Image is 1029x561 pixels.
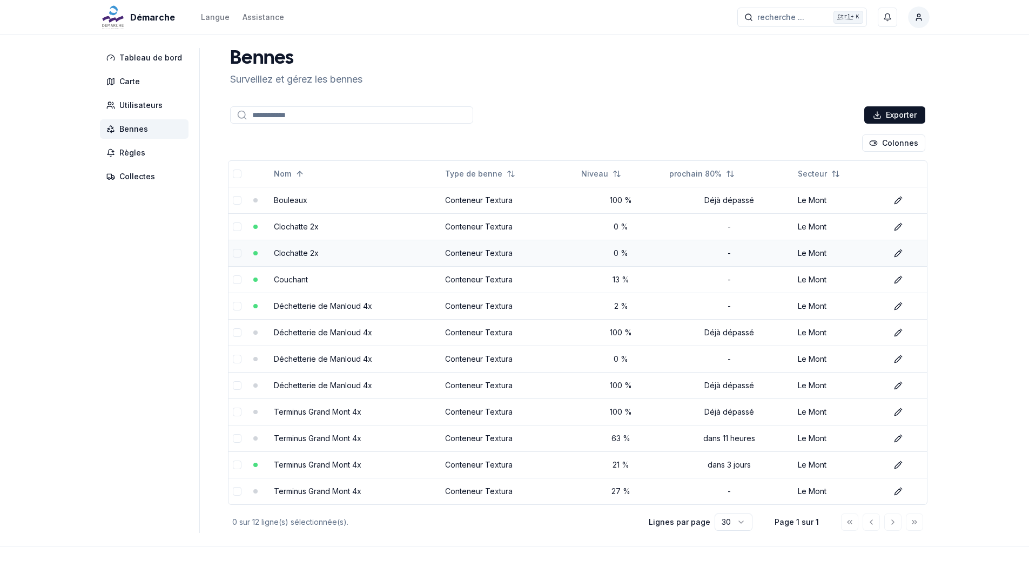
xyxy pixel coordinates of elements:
a: Terminus Grand Mont 4x [274,460,361,469]
div: 27 % [581,486,661,497]
button: select-row [233,381,241,390]
td: Conteneur Textura [441,425,577,451]
a: Démarche [100,11,179,24]
a: Déchetterie de Manloud 4x [274,328,372,337]
img: Démarche Logo [100,4,126,30]
td: Conteneur Textura [441,451,577,478]
span: Démarche [130,11,175,24]
a: Clochatte 2x [274,222,319,231]
td: Conteneur Textura [441,372,577,398]
button: select-row [233,196,241,205]
a: Clochatte 2x [274,248,319,258]
div: 100 % [581,380,661,391]
span: prochain 80% [669,168,722,179]
button: select-row [233,487,241,496]
a: Carte [100,72,193,91]
div: Déjà dépassé [669,380,789,391]
button: select-all [233,170,241,178]
div: 0 % [581,354,661,364]
div: 21 % [581,459,661,470]
div: 0 sur 12 ligne(s) sélectionnée(s). [232,517,631,528]
button: Not sorted. Click to sort ascending. [439,165,522,183]
div: Page 1 sur 1 [770,517,824,528]
div: dans 3 jours [669,459,789,470]
span: Carte [119,76,140,87]
button: select-row [233,434,241,443]
div: 100 % [581,327,661,338]
a: Déchetterie de Manloud 4x [274,381,372,390]
a: Terminus Grand Mont 4x [274,434,361,443]
td: Le Mont [793,266,885,293]
a: Couchant [274,275,308,284]
button: select-row [233,302,241,310]
h1: Bennes [230,48,362,70]
button: select-row [233,328,241,337]
a: Déchetterie de Manloud 4x [274,301,372,310]
div: - [669,248,789,259]
a: Terminus Grand Mont 4x [274,407,361,416]
div: 100 % [581,407,661,417]
button: Not sorted. Click to sort ascending. [575,165,628,183]
td: Conteneur Textura [441,266,577,293]
a: Tableau de bord [100,48,193,67]
button: Sorted ascending. Click to sort descending. [267,165,311,183]
div: - [669,221,789,232]
span: Bennes [119,124,148,134]
a: Assistance [243,11,284,24]
span: Secteur [798,168,827,179]
div: Déjà dépassé [669,407,789,417]
div: 13 % [581,274,661,285]
a: Bouleaux [274,195,307,205]
div: Déjà dépassé [669,195,789,206]
div: - [669,354,789,364]
button: select-row [233,355,241,363]
td: Le Mont [793,425,885,451]
td: Conteneur Textura [441,213,577,240]
td: Conteneur Textura [441,319,577,346]
div: 2 % [581,301,661,312]
p: Surveillez et gérez les bennes [230,72,362,87]
td: Conteneur Textura [441,398,577,425]
span: Niveau [581,168,608,179]
button: recherche ...Ctrl+K [737,8,867,27]
td: Le Mont [793,372,885,398]
a: Déchetterie de Manloud 4x [274,354,372,363]
a: Règles [100,143,193,163]
td: Conteneur Textura [441,293,577,319]
p: Lignes par page [649,517,710,528]
span: Collectes [119,171,155,182]
td: Le Mont [793,319,885,346]
div: - [669,486,789,497]
div: Langue [201,12,230,23]
div: - [669,274,789,285]
td: Le Mont [793,478,885,504]
td: Conteneur Textura [441,240,577,266]
button: select-row [233,275,241,284]
a: Utilisateurs [100,96,193,115]
td: Le Mont [793,451,885,478]
div: 100 % [581,195,661,206]
td: Le Mont [793,187,885,213]
div: 0 % [581,248,661,259]
div: - [669,301,789,312]
button: Not sorted. Click to sort ascending. [791,165,846,183]
div: Exporter [864,106,925,124]
button: select-row [233,222,241,231]
button: Langue [201,11,230,24]
div: 0 % [581,221,661,232]
button: Cocher les colonnes [862,134,925,152]
td: Le Mont [793,346,885,372]
td: Le Mont [793,240,885,266]
a: Bennes [100,119,193,139]
span: Type de benne [445,168,502,179]
span: Nom [274,168,291,179]
button: Not sorted. Click to sort ascending. [663,165,741,183]
td: Conteneur Textura [441,346,577,372]
td: Le Mont [793,398,885,425]
td: Le Mont [793,293,885,319]
a: Collectes [100,167,193,186]
button: select-row [233,461,241,469]
span: Tableau de bord [119,52,182,63]
td: Conteneur Textura [441,187,577,213]
div: dans 11 heures [669,433,789,444]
